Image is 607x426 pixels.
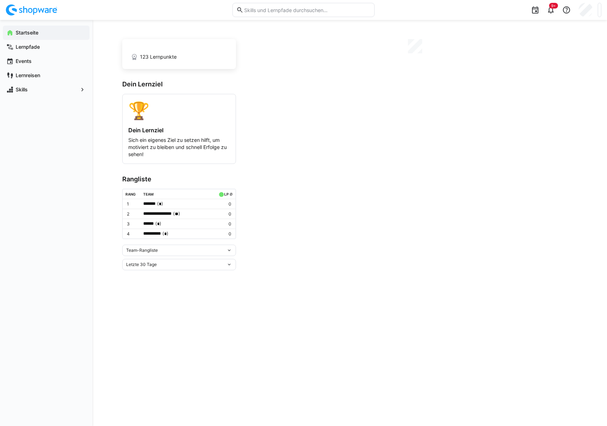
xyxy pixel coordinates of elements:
[230,191,233,197] a: ø
[224,192,229,196] div: LP
[173,210,180,218] span: ( )
[140,53,177,60] span: 123 Lernpunkte
[127,231,138,237] p: 4
[127,211,138,217] p: 2
[126,262,157,267] span: Letzte 30 Tage
[122,175,236,183] h3: Rangliste
[217,201,231,207] p: 0
[157,200,163,208] span: ( )
[128,100,230,121] div: 🏆
[217,221,231,227] p: 0
[127,221,138,227] p: 3
[126,247,158,253] span: Team-Rangliste
[217,231,231,237] p: 0
[128,137,230,158] p: Sich ein eigenes Ziel zu setzen hilft, um motiviert zu bleiben und schnell Erfolge zu sehen!
[143,192,154,196] div: Team
[155,220,161,228] span: ( )
[551,4,556,8] span: 9+
[217,211,231,217] p: 0
[128,127,230,134] h4: Dein Lernziel
[127,201,138,207] p: 1
[162,230,168,238] span: ( )
[122,80,236,88] h3: Dein Lernziel
[125,192,136,196] div: Rang
[243,7,371,13] input: Skills und Lernpfade durchsuchen…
